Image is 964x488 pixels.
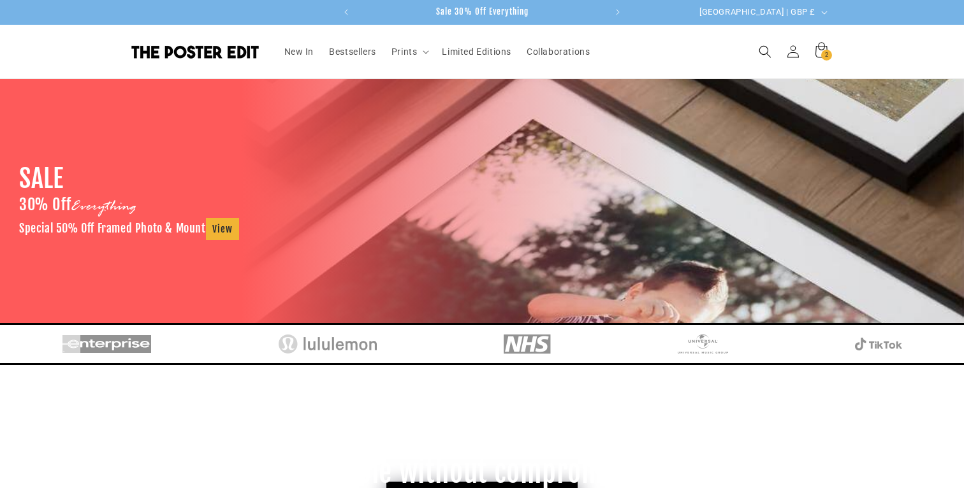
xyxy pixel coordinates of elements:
span: Collaborations [527,46,590,57]
img: The Poster Edit [131,45,259,59]
a: View [206,218,239,240]
span: Bestsellers [329,46,376,57]
summary: Prints [384,38,435,65]
span: Sale 30% Off Everything [436,6,529,17]
summary: Search [751,38,779,66]
h3: Special 50% Off Framed Photo & Mount [19,218,239,240]
h1: SALE [19,162,63,195]
h2: 30% Off [19,195,136,217]
a: Bestsellers [321,38,384,65]
span: 2 [825,50,829,61]
span: Limited Editions [442,46,511,57]
a: The Poster Edit [127,40,264,63]
a: New In [277,38,322,65]
a: Limited Editions [434,38,519,65]
span: New In [284,46,314,57]
span: Prints [391,46,418,57]
span: Everything [71,197,136,217]
a: Collaborations [519,38,597,65]
span: [GEOGRAPHIC_DATA] | GBP £ [699,6,815,18]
